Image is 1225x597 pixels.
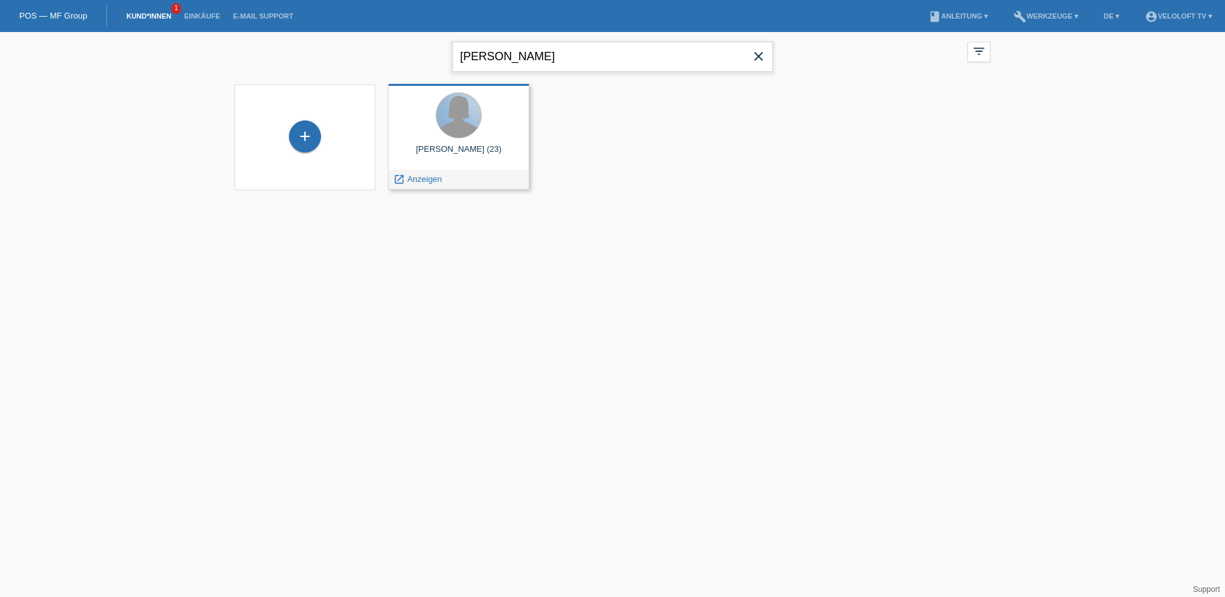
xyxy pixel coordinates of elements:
[972,44,986,58] i: filter_list
[452,42,773,72] input: Suche...
[1014,10,1026,23] i: build
[171,3,181,14] span: 1
[751,49,766,64] i: close
[1098,12,1126,20] a: DE ▾
[1139,12,1219,20] a: account_circleVeloLoft TV ▾
[19,11,87,20] a: POS — MF Group
[393,174,405,185] i: launch
[177,12,226,20] a: Einkäufe
[393,174,442,184] a: launch Anzeigen
[928,10,941,23] i: book
[922,12,994,20] a: bookAnleitung ▾
[1145,10,1158,23] i: account_circle
[1193,585,1220,594] a: Support
[120,12,177,20] a: Kund*innen
[290,126,320,147] div: Kund*in hinzufügen
[227,12,300,20] a: E-Mail Support
[1007,12,1085,20] a: buildWerkzeuge ▾
[407,174,442,184] span: Anzeigen
[399,144,519,165] div: [PERSON_NAME] (23)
